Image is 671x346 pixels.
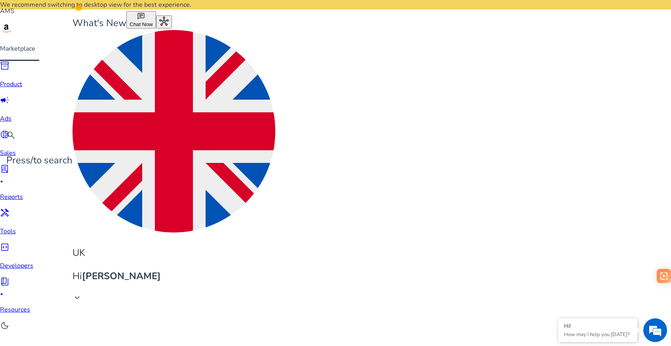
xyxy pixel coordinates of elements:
[72,293,82,303] span: keyboard_arrow_down
[137,12,145,20] span: chat
[130,21,153,27] span: Chat Now
[72,30,275,233] img: uk.svg
[156,15,172,28] button: hub
[159,17,169,26] span: hub
[564,331,631,338] p: How may I help you today?
[72,17,126,29] span: What's New
[72,269,275,283] p: Hi
[6,153,72,167] p: Press to search
[82,270,161,282] b: [PERSON_NAME]
[72,246,275,260] p: UK
[126,11,156,28] button: chatChat Now
[564,322,631,330] div: Hi!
